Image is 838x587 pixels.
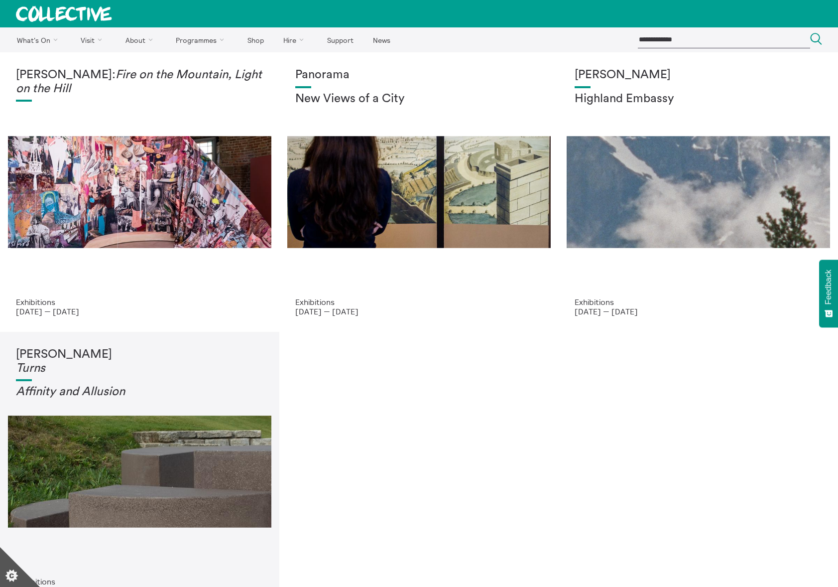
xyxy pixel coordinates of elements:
[16,348,263,375] h1: [PERSON_NAME]
[16,68,263,96] h1: [PERSON_NAME]:
[112,386,125,398] em: on
[318,27,362,52] a: Support
[16,69,262,95] em: Fire on the Mountain, Light on the Hill
[16,297,263,306] p: Exhibitions
[16,386,112,398] em: Affinity and Allusi
[575,92,822,106] h2: Highland Embassy
[279,52,559,332] a: Collective Panorama June 2025 small file 8 Panorama New Views of a City Exhibitions [DATE] — [DATE]
[72,27,115,52] a: Visit
[275,27,317,52] a: Hire
[575,297,822,306] p: Exhibitions
[295,92,543,106] h2: New Views of a City
[167,27,237,52] a: Programmes
[295,307,543,316] p: [DATE] — [DATE]
[559,52,838,332] a: Solar wheels 17 [PERSON_NAME] Highland Embassy Exhibitions [DATE] — [DATE]
[824,270,833,304] span: Feedback
[575,307,822,316] p: [DATE] — [DATE]
[239,27,272,52] a: Shop
[16,362,45,374] em: Turns
[819,260,838,327] button: Feedback - Show survey
[575,68,822,82] h1: [PERSON_NAME]
[8,27,70,52] a: What's On
[364,27,399,52] a: News
[16,577,263,586] p: Exhibitions
[295,297,543,306] p: Exhibitions
[117,27,165,52] a: About
[16,307,263,316] p: [DATE] — [DATE]
[295,68,543,82] h1: Panorama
